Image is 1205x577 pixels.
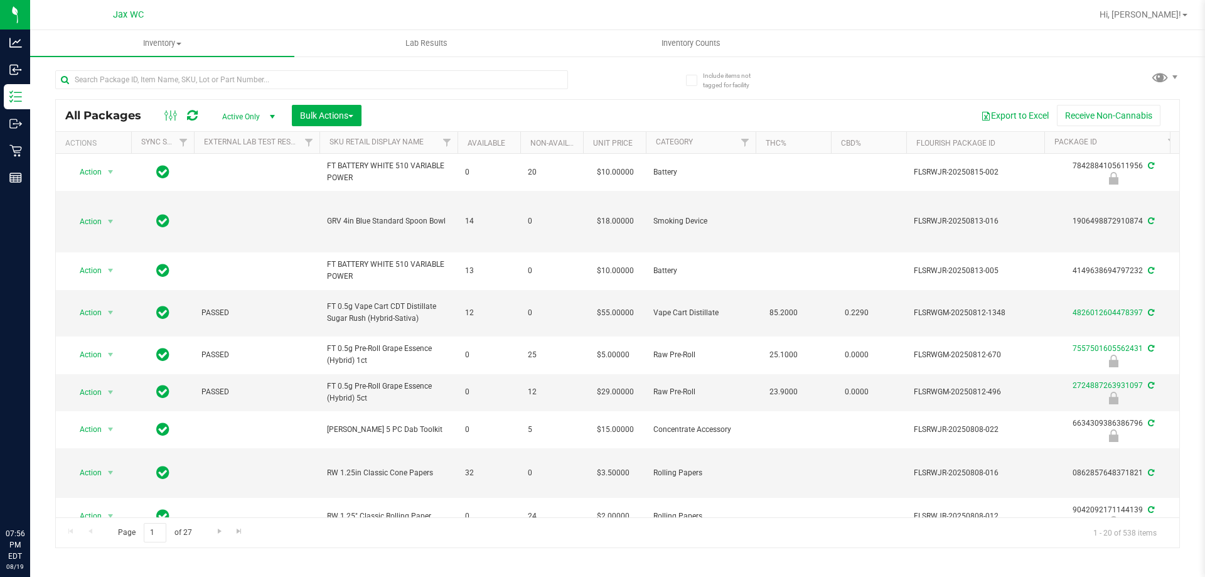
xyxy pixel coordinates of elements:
[838,383,875,401] span: 0.0000
[914,265,1037,277] span: FLSRWJR-20250813-005
[9,117,22,130] inline-svg: Outbound
[528,265,576,277] span: 0
[65,109,154,122] span: All Packages
[914,510,1037,522] span: FLSRWJR-20250808-012
[68,384,102,401] span: Action
[103,213,119,230] span: select
[528,349,576,361] span: 25
[914,307,1037,319] span: FLSRWGM-20250812-1348
[327,343,450,367] span: FT 0.5g Pre-Roll Grape Essence (Hybrid) 1ct
[914,467,1037,479] span: FLSRWJR-20250808-016
[103,421,119,438] span: select
[113,9,144,20] span: Jax WC
[294,30,559,57] a: Lab Results
[1042,172,1184,185] div: Newly Received
[327,215,450,227] span: GRV 4in Blue Standard Spoon Bowl
[465,265,513,277] span: 13
[914,349,1037,361] span: FLSRWGM-20250812-670
[156,163,169,181] span: In Sync
[591,262,640,280] span: $10.00000
[841,139,861,148] a: CBD%
[735,132,756,153] a: Filter
[763,304,804,322] span: 85.2000
[327,510,450,522] span: RW 1.25" Classic Rolling Paper
[1146,419,1154,428] span: Sync from Compliance System
[156,464,169,482] span: In Sync
[103,163,119,181] span: select
[465,215,513,227] span: 14
[103,384,119,401] span: select
[591,421,640,439] span: $15.00000
[141,138,190,146] a: Sync Status
[703,71,766,90] span: Include items not tagged for facility
[528,510,576,522] span: 24
[1042,429,1184,442] div: Newly Received
[327,380,450,404] span: FT 0.5g Pre-Roll Grape Essence (Hybrid) 5ct
[144,523,166,542] input: 1
[465,166,513,178] span: 0
[591,304,640,322] span: $55.00000
[9,63,22,76] inline-svg: Inbound
[838,346,875,364] span: 0.0000
[6,562,24,571] p: 08/19
[68,304,102,321] span: Action
[763,383,804,401] span: 23.9000
[156,383,169,401] span: In Sync
[68,421,102,438] span: Action
[528,166,576,178] span: 20
[30,30,294,57] a: Inventory
[1146,161,1154,170] span: Sync from Compliance System
[653,349,748,361] span: Raw Pre-Roll
[653,215,748,227] span: Smoking Device
[1054,138,1097,146] a: Package ID
[1042,418,1184,442] div: 6634309386386796
[465,386,513,398] span: 0
[914,215,1037,227] span: FLSRWJR-20250813-016
[156,421,169,438] span: In Sync
[528,307,576,319] span: 0
[107,523,202,542] span: Page of 27
[914,424,1037,436] span: FLSRWJR-20250808-022
[1042,467,1184,479] div: 0862857648371821
[465,349,513,361] span: 0
[653,467,748,479] span: Rolling Papers
[388,38,464,49] span: Lab Results
[559,30,823,57] a: Inventory Counts
[68,464,102,482] span: Action
[1146,308,1154,317] span: Sync from Compliance System
[528,467,576,479] span: 0
[645,38,737,49] span: Inventory Counts
[210,523,228,540] a: Go to the next page
[838,304,875,322] span: 0.2290
[465,307,513,319] span: 12
[465,424,513,436] span: 0
[327,301,450,325] span: FT 0.5g Vape Cart CDT Distillate Sugar Rush (Hybrid-Sativa)
[9,171,22,184] inline-svg: Reports
[204,138,303,146] a: External Lab Test Result
[468,139,505,148] a: Available
[1057,105,1160,126] button: Receive Non-Cannabis
[914,166,1037,178] span: FLSRWJR-20250815-002
[973,105,1057,126] button: Export to Excel
[1146,381,1154,390] span: Sync from Compliance System
[230,523,249,540] a: Go to the last page
[528,215,576,227] span: 0
[103,507,119,525] span: select
[65,139,126,148] div: Actions
[68,262,102,279] span: Action
[766,139,786,148] a: THC%
[9,144,22,157] inline-svg: Retail
[201,349,312,361] span: PASSED
[593,139,633,148] a: Unit Price
[653,166,748,178] span: Battery
[591,346,636,364] span: $5.00000
[653,265,748,277] span: Battery
[103,304,119,321] span: select
[156,346,169,364] span: In Sync
[1042,265,1184,277] div: 4149638694797232
[1073,308,1143,317] a: 4826012604478397
[1042,160,1184,185] div: 7842884105611956
[437,132,458,153] a: Filter
[201,307,312,319] span: PASSED
[591,163,640,181] span: $10.00000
